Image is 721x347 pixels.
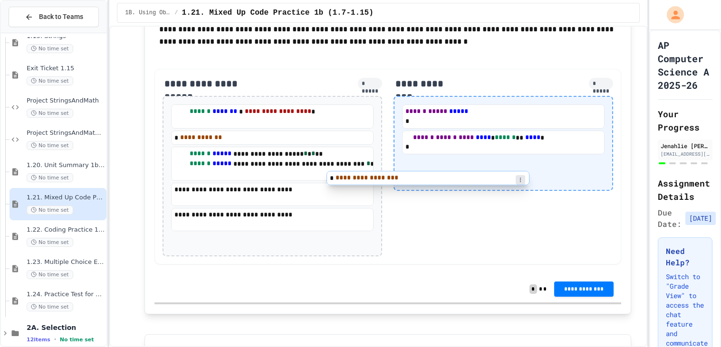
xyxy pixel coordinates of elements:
[27,109,73,118] span: No time set
[27,161,105,169] span: 1.20. Unit Summary 1b (1.7-1.15)
[661,150,710,158] div: [EMAIL_ADDRESS][DOMAIN_NAME]
[27,302,73,311] span: No time set
[27,206,73,215] span: No time set
[685,212,716,225] span: [DATE]
[125,9,171,17] span: 1B. Using Objects
[27,258,105,266] span: 1.23. Multiple Choice Exercises for Unit 1b (1.9-1.15)
[658,177,712,203] h2: Assignment Details
[27,97,105,105] span: Project StringsAndMath
[54,336,56,343] span: •
[174,9,178,17] span: /
[182,7,374,19] span: 1.21. Mixed Up Code Practice 1b (1.7-1.15)
[39,12,83,22] span: Back to Teams
[661,141,710,150] div: Jenahlie [PERSON_NAME]
[9,7,99,27] button: Back to Teams
[27,270,73,279] span: No time set
[27,337,50,343] span: 12 items
[666,245,704,268] h3: Need Help?
[27,323,105,332] span: 2A. Selection
[60,337,94,343] span: No time set
[27,76,73,85] span: No time set
[657,4,686,26] div: My Account
[27,238,73,247] span: No time set
[27,173,73,182] span: No time set
[27,291,105,299] span: 1.24. Practice Test for Objects (1.12-1.14)
[658,207,682,230] span: Due Date:
[27,44,73,53] span: No time set
[27,141,73,150] span: No time set
[27,65,105,73] span: Exit Ticket 1.15
[658,38,712,92] h1: AP Computer Science A 2025-26
[27,129,105,137] span: Project StringsAndMath (File Input)
[658,107,712,134] h2: Your Progress
[27,226,105,234] span: 1.22. Coding Practice 1b (1.7-1.15)
[27,194,105,202] span: 1.21. Mixed Up Code Practice 1b (1.7-1.15)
